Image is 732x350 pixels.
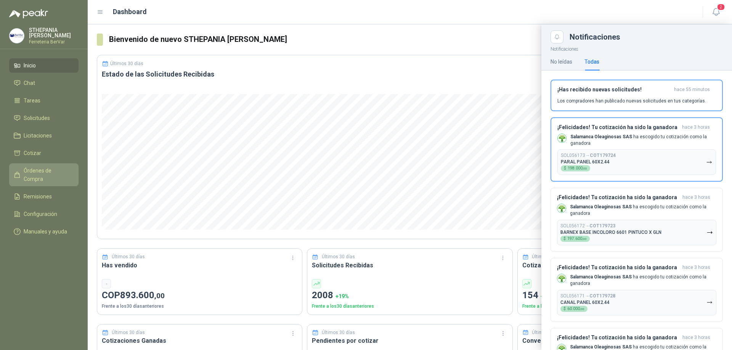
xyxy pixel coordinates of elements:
[557,194,679,201] h3: ¡Felicidades! Tu cotización ha sido la ganadora
[24,227,67,236] span: Manuales y ayuda
[557,86,671,93] h3: ¡Has recibido nuevas solicitudes!
[24,149,41,157] span: Cotizar
[570,134,632,139] b: Salamanca Oleaginosas SAS
[24,192,52,201] span: Remisiones
[570,33,723,41] div: Notificaciones
[570,134,716,147] p: ha escogido tu cotización como la ganadora
[24,79,35,87] span: Chat
[551,80,723,111] button: ¡Has recibido nuevas solicitudes!hace 55 minutos Los compradores han publicado nuevas solicitudes...
[590,153,616,158] b: COT179724
[570,204,716,217] p: ha escogido tu cotización como la ganadora
[561,153,616,158] p: SOL056173 →
[24,166,71,183] span: Órdenes de Compra
[560,223,615,229] p: SOL056172 →
[9,163,79,186] a: Órdenes de Compra
[558,134,566,142] img: Company Logo
[582,237,587,241] span: ,00
[557,220,716,245] button: SOL056172→COT179723BARNEX BASE INCOLORO 6601 PINTUCO X GLN$197.600,00
[24,114,50,122] span: Solicitudes
[557,274,566,283] img: Company Logo
[561,165,590,171] div: $
[557,264,679,271] h3: ¡Felicidades! Tu cotización ha sido la ganadora
[9,128,79,143] a: Licitaciones
[557,97,706,104] p: Los compradores han publicado nuevas solicitudes en tus categorías.
[24,210,57,218] span: Configuración
[567,307,584,311] span: 60.000
[682,124,710,131] span: hace 3 horas
[717,3,725,11] span: 2
[568,166,587,170] span: 198.000
[551,58,572,66] div: No leídas
[24,131,52,140] span: Licitaciones
[561,159,610,165] p: PARAL PANEL 60X2.44
[557,204,566,213] img: Company Logo
[9,224,79,239] a: Manuales y ayuda
[9,76,79,90] a: Chat
[557,149,716,175] button: SOL056173→COT179724PARAL PANEL 60X2.44$198.000,00
[551,30,563,43] button: Close
[570,204,632,209] b: Salamanca Oleaginosas SAS
[589,293,615,299] b: COT179728
[583,167,587,170] span: ,00
[9,111,79,125] a: Solicitudes
[9,207,79,221] a: Configuración
[113,6,147,17] h1: Dashboard
[9,189,79,204] a: Remisiones
[682,264,710,271] span: hace 3 horas
[560,236,590,242] div: $
[551,188,723,252] button: ¡Felicidades! Tu cotización ha sido la ganadorahace 3 horas Company LogoSalamanca Oleaginosas SAS...
[9,58,79,73] a: Inicio
[557,290,716,315] button: SOL056171→COT179728CANAL PANEL 60X2.44$60.000,00
[551,258,723,322] button: ¡Felicidades! Tu cotización ha sido la ganadorahace 3 horas Company LogoSalamanca Oleaginosas SAS...
[551,117,723,182] button: ¡Felicidades! Tu cotización ha sido la ganadorahace 3 horas Company LogoSalamanca Oleaginosas SAS...
[9,93,79,108] a: Tareas
[580,307,584,311] span: ,00
[557,124,679,131] h3: ¡Felicidades! Tu cotización ha sido la ganadora
[29,27,79,38] p: STHEPANIA [PERSON_NAME]
[682,194,710,201] span: hace 3 horas
[10,29,24,43] img: Company Logo
[560,230,661,235] p: BARNEX BASE INCOLORO 6601 PINTUCO X GLN
[674,86,710,93] span: hace 55 minutos
[567,237,587,241] span: 197.600
[584,58,599,66] div: Todas
[29,40,79,44] p: Ferreteria BerVar
[682,334,710,341] span: hace 3 horas
[560,306,588,312] div: $
[9,146,79,160] a: Cotizar
[9,9,48,18] img: Logo peakr
[570,344,632,350] b: Salamanca Oleaginosas SAS
[709,5,723,19] button: 2
[541,43,732,53] p: Notificaciones
[557,334,679,341] h3: ¡Felicidades! Tu cotización ha sido la ganadora
[570,274,716,287] p: ha escogido tu cotización como la ganadora
[589,223,615,229] b: COT179723
[570,274,632,280] b: Salamanca Oleaginosas SAS
[24,96,40,105] span: Tareas
[560,300,610,305] p: CANAL PANEL 60X2.44
[24,61,36,70] span: Inicio
[560,293,615,299] p: SOL056171 →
